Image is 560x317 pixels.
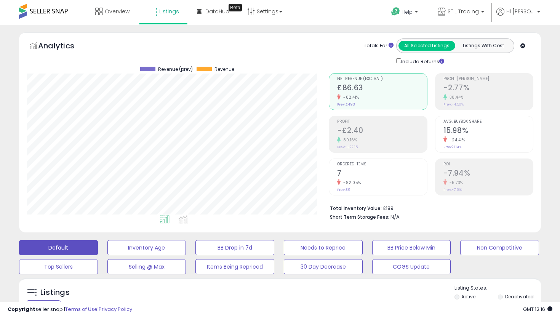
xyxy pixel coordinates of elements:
[337,187,350,192] small: Prev: 39
[364,42,394,50] div: Totals For
[337,120,427,124] span: Profit
[330,203,528,212] li: £189
[443,187,462,192] small: Prev: -7.51%
[496,8,540,25] a: Hi [PERSON_NAME]
[214,67,234,72] span: Revenue
[372,259,451,274] button: COGS Update
[337,83,427,94] h2: £86.63
[195,240,274,255] button: BB Drop in 7d
[337,102,355,107] small: Prev: £493
[158,67,193,72] span: Revenue (prev)
[337,126,427,136] h2: -£2.40
[105,8,130,15] span: Overview
[385,1,426,25] a: Help
[159,8,179,15] span: Listings
[205,8,229,15] span: DataHub
[402,9,413,15] span: Help
[19,259,98,274] button: Top Sellers
[372,240,451,255] button: BB Price Below Min
[330,214,389,220] b: Short Term Storage Fees:
[390,213,400,221] span: N/A
[447,94,464,100] small: 38.44%
[341,137,357,143] small: 89.16%
[443,120,533,124] span: Avg. Buybox Share
[337,162,427,167] span: Ordered Items
[523,306,552,313] span: 2025-08-12 12:16 GMT
[455,41,512,51] button: Listings With Cost
[341,94,359,100] small: -82.41%
[443,162,533,167] span: ROI
[8,306,35,313] strong: Copyright
[443,102,464,107] small: Prev: -4.50%
[461,293,475,300] label: Active
[337,145,358,149] small: Prev: -£22.15
[443,126,533,136] h2: 15.98%
[65,306,98,313] a: Terms of Use
[229,4,242,11] div: Tooltip anchor
[447,180,463,186] small: -5.73%
[460,240,539,255] button: Non Competitive
[337,77,427,81] span: Net Revenue (Exc. VAT)
[337,169,427,179] h2: 7
[398,41,455,51] button: All Selected Listings
[107,240,186,255] button: Inventory Age
[8,306,132,313] div: seller snap | |
[443,83,533,94] h2: -2.77%
[27,300,61,307] div: Clear All Filters
[448,8,479,15] span: STIL Trading
[38,40,89,53] h5: Analytics
[505,293,534,300] label: Deactivated
[447,137,465,143] small: -24.41%
[443,77,533,81] span: Profit [PERSON_NAME]
[443,145,461,149] small: Prev: 21.14%
[99,306,132,313] a: Privacy Policy
[107,259,186,274] button: Selling @ Max
[195,259,274,274] button: Items Being Repriced
[391,7,400,16] i: Get Help
[443,169,533,179] h2: -7.94%
[341,180,361,186] small: -82.05%
[506,8,535,15] span: Hi [PERSON_NAME]
[330,205,382,211] b: Total Inventory Value:
[284,259,363,274] button: 30 Day Decrease
[19,240,98,255] button: Default
[284,240,363,255] button: Needs to Reprice
[390,57,453,66] div: Include Returns
[40,287,70,298] h5: Listings
[454,285,541,292] p: Listing States:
